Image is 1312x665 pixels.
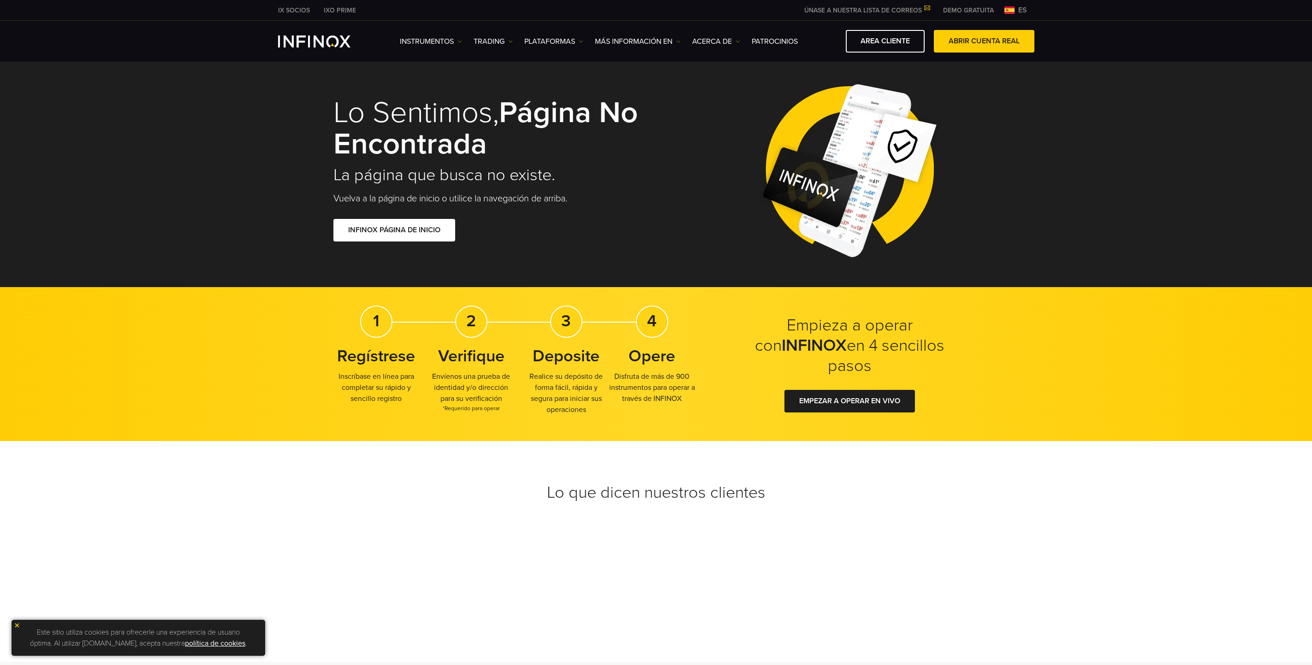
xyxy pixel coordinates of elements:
a: ACERCA DE [692,36,740,47]
p: Inscríbase en línea para completar su rápido y sencillo registro [333,371,419,404]
a: TRADING [474,36,513,47]
a: Instrumentos [400,36,462,47]
a: INFINOX MENU [936,6,1001,15]
strong: Opere [629,346,675,366]
a: INFINOX [317,6,363,15]
a: Patrocinios [752,36,798,47]
strong: Deposite [533,346,600,366]
strong: 4 [647,311,657,331]
a: EMPEZAR A OPERAR EN VIVO [784,390,915,412]
p: Vuelva a la página de inicio o utilice la navegación de arriba. [333,192,643,205]
a: AREA CLIENTE [846,30,925,53]
a: PLATAFORMAS [524,36,583,47]
p: Realice su depósito de forma fácil, rápida y segura para iniciar sus operaciones [523,371,609,415]
span: *Requerido para operar [428,404,514,412]
p: Este sitio utiliza cookies para ofrecerle una experiencia de usuario óptima. Al utilizar [DOMAIN_... [16,624,261,651]
strong: Verifique [438,346,505,366]
img: yellow close icon [14,622,20,629]
a: ABRIR CUENTA REAL [934,30,1034,53]
strong: 3 [561,311,571,331]
p: Disfruta de más de 900 instrumentos para operar a través de INFINOX [609,371,695,404]
h1: Lo sentimos, [333,97,643,160]
a: INFINOX PÁGINA DE INICIO [333,219,455,241]
a: ÚNASE A NUESTRA LISTA DE CORREOS [797,6,936,14]
h2: Empieza a operar con en 4 sencillos pasos [735,315,965,376]
a: INFINOX [271,6,317,15]
strong: INFINOX [782,335,847,355]
a: INFINOX Logo [278,35,372,47]
strong: Regístrese [337,346,415,366]
h2: La página que busca no existe. [333,165,643,185]
a: Más información en [595,36,681,47]
strong: 1 [373,311,380,331]
strong: 2 [466,311,476,331]
h2: Lo que dicen nuestros clientes [333,483,979,503]
a: política de cookies [185,639,245,648]
p: Envíenos una prueba de identidad y/o dirección para su verificación [428,371,514,412]
strong: página no encontrada [333,94,638,162]
span: es [1015,5,1031,16]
